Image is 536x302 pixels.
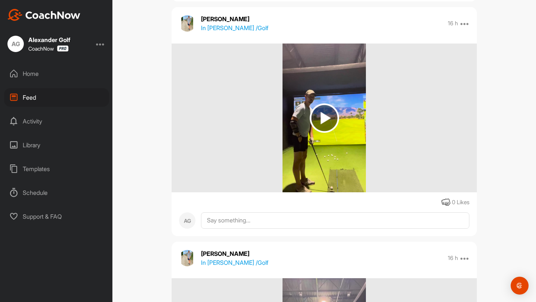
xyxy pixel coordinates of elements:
[4,88,109,107] div: Feed
[4,64,109,83] div: Home
[7,36,24,52] div: AG
[201,23,268,32] p: In [PERSON_NAME] / Golf
[179,15,195,32] img: avatar
[7,9,80,21] img: CoachNow
[57,45,68,52] img: CoachNow Pro
[4,183,109,202] div: Schedule
[4,136,109,154] div: Library
[179,250,195,266] img: avatar
[201,249,268,258] p: [PERSON_NAME]
[179,212,195,229] div: AG
[4,160,109,178] div: Templates
[201,15,268,23] p: [PERSON_NAME]
[201,258,268,267] p: In [PERSON_NAME] / Golf
[448,254,458,262] p: 16 h
[452,198,469,207] div: 0 Likes
[4,112,109,131] div: Activity
[310,103,339,133] img: play
[28,45,68,52] div: CoachNow
[448,20,458,27] p: 16 h
[4,207,109,226] div: Support & FAQ
[283,44,366,192] img: media
[28,37,70,43] div: Alexander Golf
[511,277,529,295] div: Open Intercom Messenger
